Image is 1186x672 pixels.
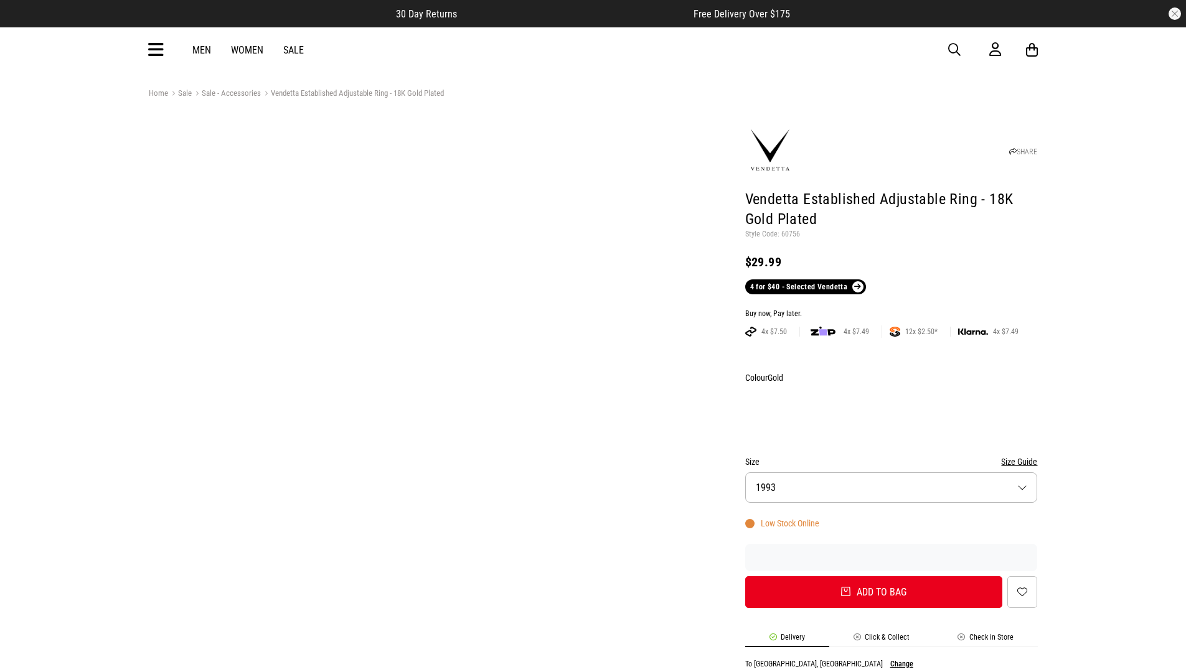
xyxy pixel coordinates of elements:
img: Vendetta Established Adjustable Ring - 18k Gold Plated in Gold [441,115,727,401]
span: 12x $2.50* [900,327,943,337]
img: Redrat logo [553,40,636,59]
a: Sale [168,88,192,100]
img: SPLITPAY [890,327,900,337]
a: SHARE [1009,147,1037,156]
span: 4x $7.49 [988,327,1024,337]
li: Click & Collect [829,633,934,647]
div: $29.99 [745,254,1038,269]
p: Style Code: 60756 [745,230,1038,240]
img: AFTERPAY [745,327,756,337]
a: Sale [283,44,304,56]
iframe: Customer reviews powered by Trustpilot [745,551,1038,564]
a: Women [231,44,263,56]
span: Gold [768,373,783,383]
div: Low Stock Online [745,518,819,528]
img: Gold [747,390,778,432]
img: KLARNA [958,329,988,335]
img: Vendetta [745,126,795,175]
div: Buy now, Pay later. [745,309,1038,319]
button: Add to bag [745,576,1003,608]
button: 1993 [745,472,1038,503]
span: 1993 [756,482,776,493]
iframe: Customer reviews powered by Trustpilot [482,7,669,20]
img: zip [811,325,835,338]
a: Men [192,44,211,56]
div: Size [745,454,1038,469]
span: Free Delivery Over $175 [694,8,790,20]
p: To [GEOGRAPHIC_DATA], [GEOGRAPHIC_DATA] [745,660,883,668]
a: Sale - Accessories [192,88,261,100]
a: Vendetta Established Adjustable Ring - 18K Gold Plated [261,88,444,100]
div: Colour [745,370,1038,385]
span: 4x $7.50 [756,327,792,337]
a: 4 for $40 - Selected Vendetta [745,279,866,294]
span: 30 Day Returns [396,8,457,20]
img: Vendetta Established Adjustable Ring - 18k Gold Plated in Gold [149,115,435,401]
button: Size Guide [1001,454,1037,469]
span: 4x $7.49 [839,327,874,337]
h1: Vendetta Established Adjustable Ring - 18K Gold Plated [745,190,1038,230]
li: Delivery [745,633,829,647]
li: Check in Store [934,633,1038,647]
a: Home [149,88,168,98]
button: Change [890,660,913,668]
